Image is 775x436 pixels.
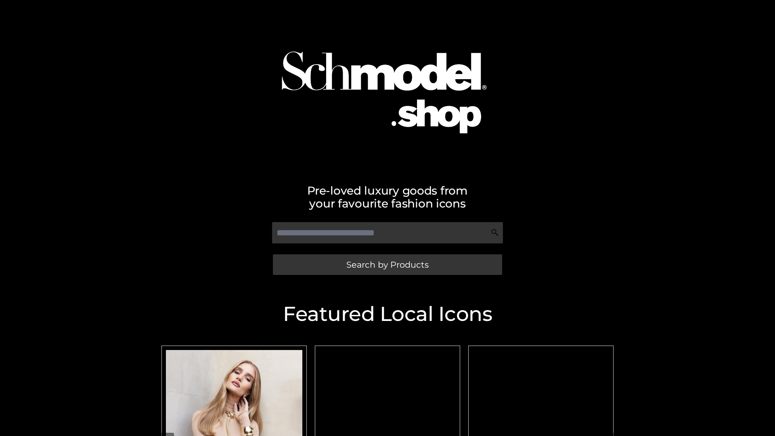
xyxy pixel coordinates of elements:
a: Search by Products [273,254,502,275]
h2: Featured Local Icons​ [157,304,618,324]
img: Search Icon [491,228,499,237]
span: Search by Products [346,260,429,269]
h2: Pre-loved luxury goods from your favourite fashion icons [157,184,618,210]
